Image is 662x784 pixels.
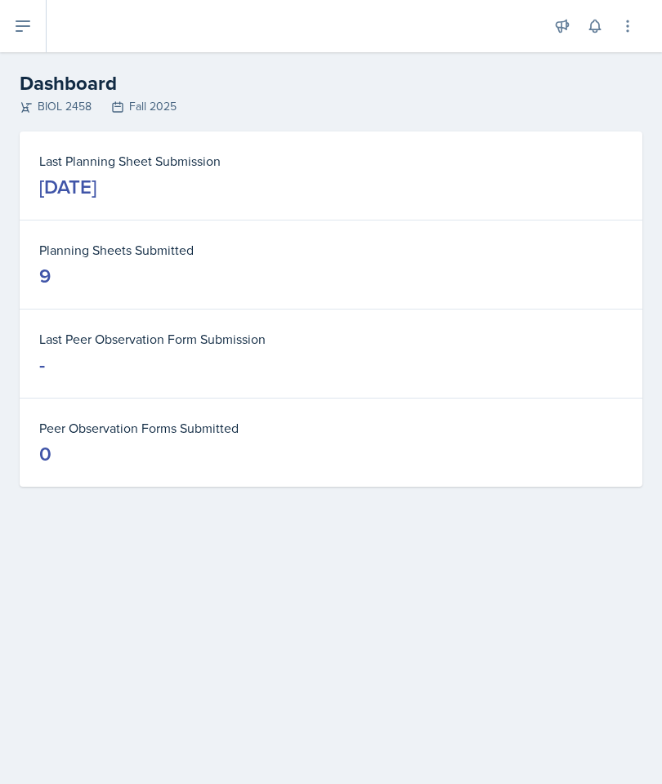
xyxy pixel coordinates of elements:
[39,418,623,438] dt: Peer Observation Forms Submitted
[39,151,623,171] dt: Last Planning Sheet Submission
[39,263,51,289] div: 9
[39,240,623,260] dt: Planning Sheets Submitted
[20,98,642,115] div: BIOL 2458 Fall 2025
[39,329,623,349] dt: Last Peer Observation Form Submission
[39,441,51,467] div: 0
[20,69,642,98] h2: Dashboard
[39,352,45,378] div: -
[39,174,96,200] div: [DATE]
